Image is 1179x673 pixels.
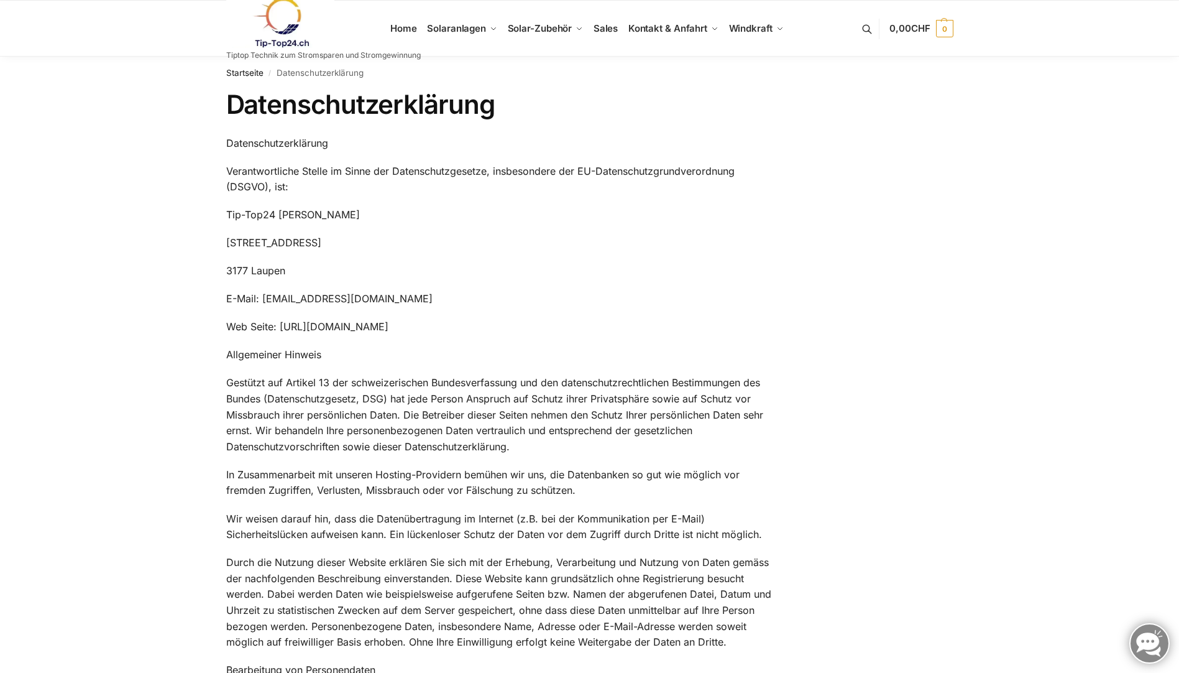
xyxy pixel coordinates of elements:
[226,263,779,279] p: 3177 Laupen
[226,467,779,499] p: In Zusammenarbeit mit unseren Hosting-Providern bemühen wir uns, die Datenbanken so gut wie mögli...
[623,1,723,57] a: Kontakt & Anfahrt
[226,347,779,363] p: Allgemeiner Hinweis
[729,22,773,34] span: Windkraft
[226,57,953,89] nav: Breadcrumb
[911,22,930,34] span: CHF
[226,52,421,59] p: Tiptop Technik zum Stromsparen und Stromgewinnung
[226,235,779,251] p: [STREET_ADDRESS]
[226,555,779,651] p: Durch die Nutzung dieser Website erklären Sie sich mit der Erhebung, Verarbeitung und Nutzung von...
[427,22,486,34] span: Solaranlagen
[628,22,707,34] span: Kontakt & Anfahrt
[723,1,789,57] a: Windkraft
[936,20,953,37] span: 0
[226,68,264,78] a: Startseite
[226,291,779,307] p: E-Mail: [EMAIL_ADDRESS][DOMAIN_NAME]
[226,164,779,195] p: Verantwortliche Stelle im Sinne der Datenschutzgesetze, insbesondere der EU-Datenschutzgrundveror...
[594,22,618,34] span: Sales
[502,1,588,57] a: Solar-Zubehör
[422,1,502,57] a: Solaranlagen
[226,511,779,543] p: Wir weisen darauf hin, dass die Datenübertragung im Internet (z.B. bei der Kommunikation per E-Ma...
[889,10,953,47] a: 0,00CHF 0
[226,136,779,152] p: Datenschutzerklärung
[508,22,572,34] span: Solar-Zubehör
[588,1,623,57] a: Sales
[264,68,277,78] span: /
[226,375,779,455] p: Gestützt auf Artikel 13 der schweizerischen Bundesverfassung und den datenschutzrechtlichen Besti...
[889,22,930,34] span: 0,00
[226,89,953,120] h1: Datenschutzerklärung
[226,319,779,335] p: Web Seite: [URL][DOMAIN_NAME]
[226,207,779,223] p: Tip-Top24 [PERSON_NAME]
